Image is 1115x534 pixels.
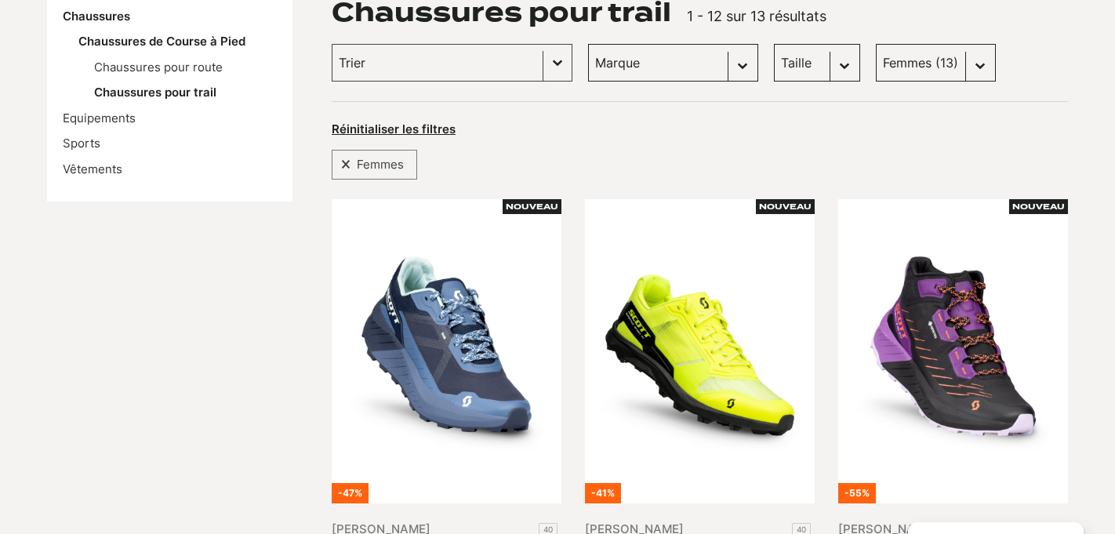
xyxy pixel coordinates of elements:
[94,85,216,100] a: Chaussures pour trail
[63,136,100,151] a: Sports
[63,111,136,125] a: Equipements
[332,122,456,137] button: Réinitialiser les filtres
[63,162,122,176] a: Vêtements
[63,9,130,24] a: Chaussures
[332,150,417,180] div: Femmes
[350,154,410,175] span: Femmes
[94,60,223,74] a: Chaussures pour route
[78,34,245,49] a: Chaussures de Course à Pied
[687,8,826,24] span: 1 - 12 sur 13 résultats
[543,45,572,81] button: Basculer la liste
[339,53,536,73] input: Trier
